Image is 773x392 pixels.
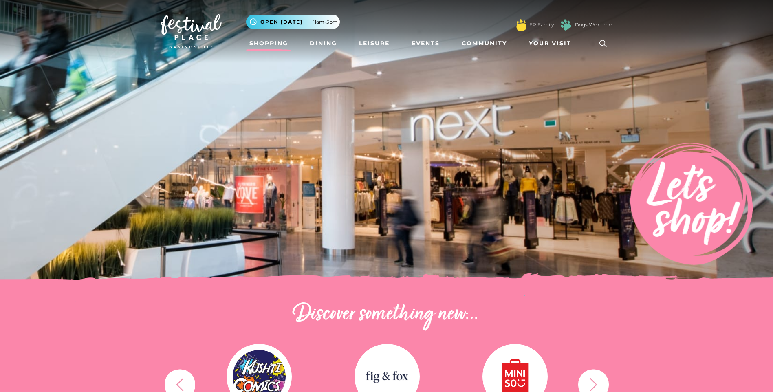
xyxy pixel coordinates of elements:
span: Open [DATE] [260,18,303,26]
a: Your Visit [526,36,579,51]
span: 11am-5pm [313,18,338,26]
a: Dining [306,36,340,51]
a: Dogs Welcome! [575,21,613,29]
a: Events [408,36,443,51]
span: Your Visit [529,39,571,48]
button: Open [DATE] 11am-5pm [246,15,340,29]
a: FP Family [529,21,554,29]
a: Community [458,36,510,51]
a: Leisure [356,36,393,51]
img: Festival Place Logo [161,14,222,48]
h2: Discover something new... [161,302,613,328]
a: Shopping [246,36,291,51]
